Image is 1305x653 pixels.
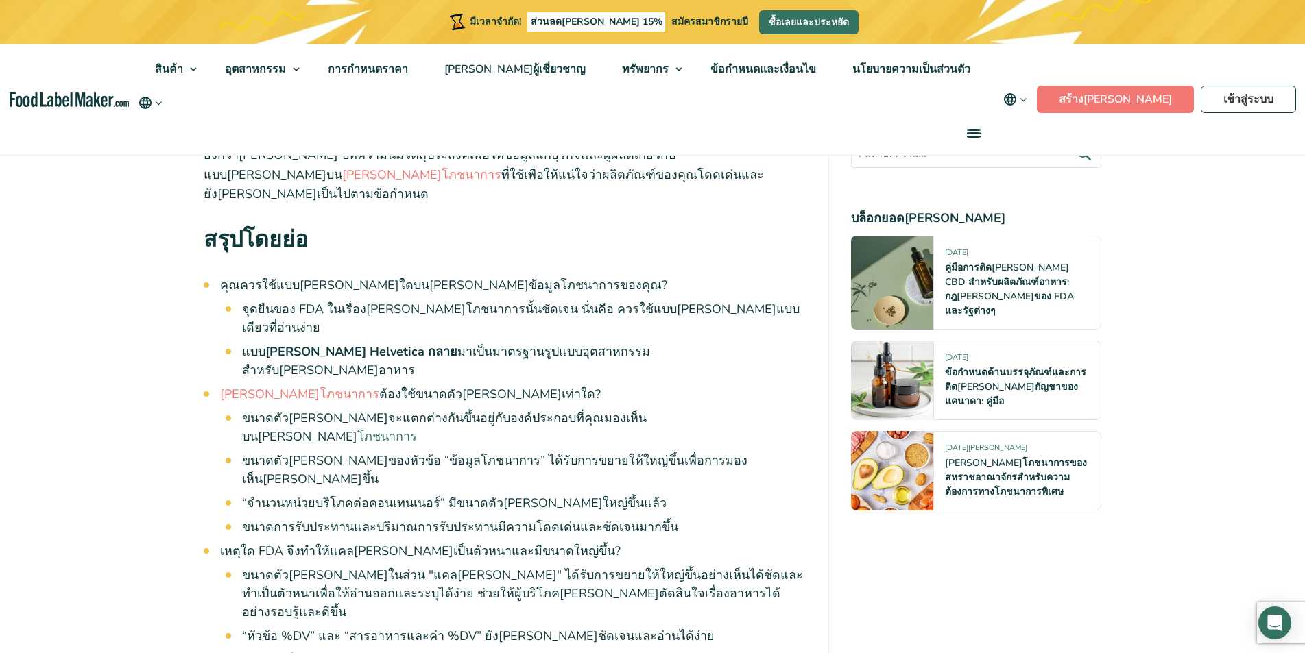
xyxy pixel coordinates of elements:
font: แบบ [242,343,265,360]
a: ข้อกำหนดด้านบรรจุภัณฑ์และการติด[PERSON_NAME]กัญชาของแคนาดา: คู่มือ [945,366,1086,408]
font: มีเวลาจำกัด! [470,15,521,28]
font: เข้าสู่ระบบ [1223,92,1273,107]
a: คู่มือการติด[PERSON_NAME] CBD สำหรับผลิตภัณฑ์อาหาร: กฎ[PERSON_NAME]ของ FDA และรัฐต่างๆ [945,261,1074,317]
a: โภชนาการ [357,428,417,445]
font: ทรัพยากร [622,62,669,77]
font: ซื้อเลยและประหยัด [769,16,849,29]
font: [PERSON_NAME]ผู้เชี่ยวชาญ [444,62,586,77]
font: อุตสาหกรรม [225,62,286,77]
div: เปิดอินเตอร์คอม Messenger [1258,606,1291,639]
font: การกำหนดราคา [328,62,408,77]
a: ซื้อเลยและประหยัด [759,10,859,34]
font: ส่วนลด[PERSON_NAME] 15% [531,15,662,28]
font: คุณควรใช้แบบ[PERSON_NAME]ใดบน[PERSON_NAME]ข้อมูลโภชนาการของคุณ? [220,277,667,293]
a: นโยบายความเป็นส่วนตัว [835,44,985,95]
font: “จำนวนหน่วยบริโภคต่อคอนเทนเนอร์” มีขนาดตัว[PERSON_NAME]ใหญ่ขึ้นแล้ว [242,495,667,511]
a: ทรัพยากร [604,44,689,95]
a: ข้อกำหนดและเงื่อนไข [693,44,831,95]
a: [PERSON_NAME]โภชนาการ [342,167,501,183]
font: มาเป็นมาตรฐานรูปแบบอุตสาหกรรมสำหรับ[PERSON_NAME]อาหาร [242,343,650,378]
a: [PERSON_NAME]โภชนาการ [220,386,379,402]
font: ขนาดตัว[PERSON_NAME]ของหัวข้อ “ข้อมูลโภชนาการ” ได้รับการขยายให้ใหญ่ขึ้นเพื่อการมองเห็น[PERSON_NAM... [242,452,747,487]
font: ขนาดตัว[PERSON_NAME]ในส่วน "แคล[PERSON_NAME]" ได้รับการขยายให้ใหญ่ขึ้นอย่างเห็นได้ชัดและทำเป็นตัว... [242,567,803,620]
font: สรุปโดยย่อ [204,225,308,254]
a: เมนู [950,111,994,155]
a: [PERSON_NAME]ผู้เชี่ยวชาญ [427,44,601,95]
a: สินค้า [137,44,204,95]
font: [DATE][PERSON_NAME] [945,443,1027,453]
font: [PERSON_NAME] [258,428,357,445]
font: เหตุใด FDA จึงทำให้แคล[PERSON_NAME]เป็นตัวหนาและมีขนาดใหญ่ขึ้น? [220,543,621,559]
a: เข้าสู่ระบบ [1201,86,1296,113]
font: ขนาดตัว[PERSON_NAME]จะแตกต่างกันขึ้นอยู่กับองค์ประกอบที่คุณมองเห็นบน [242,410,647,445]
font: สินค้า [155,62,183,77]
font: บล็อกยอด[PERSON_NAME] [851,210,1005,226]
a: [PERSON_NAME]โภชนาการของสหราชอาณาจักรสำหรับความต้องการทางโภชนาการพิเศษ [945,456,1087,498]
font: ในปี [DATE] การทำความเข้าใจเกี่ยวกับขนาดตัว[PERSON_NAME]บน[PERSON_NAME]และข้อกำหนดขนาดตัว[PERSON_... [204,107,795,182]
font: ? [595,386,601,402]
a: สร้าง[PERSON_NAME] [1037,86,1194,113]
font: ขนาดการรับประทานและปริมาณการรับประทานมีความโดดเด่นและชัดเจนมากขึ้น [242,519,678,535]
font: ต้องใช้ขนาดตัว[PERSON_NAME]เท่าใด [379,386,595,402]
font: ข้อกำหนดและเงื่อนไข [710,62,816,77]
font: นโยบายความเป็นส่วนตัว [852,62,970,77]
font: จุดยืนของ FDA ในเรื่อง[PERSON_NAME]โภชนาการนั้นชัดเจน นั่นคือ ควรใช้แบบ[PERSON_NAME]แบบเดียวที่อ่... [242,301,800,336]
a: การกำหนดราคา [310,44,423,95]
font: “หัวข้อ %DV” และ “สารอาหารและค่า %DV” ยัง[PERSON_NAME]ชัดเจนและอ่านได้ง่าย [242,628,715,644]
font: สร้าง[PERSON_NAME] [1059,92,1172,107]
font: [DATE] [945,247,968,258]
font: [DATE] [945,352,968,362]
font: สมัครสมาชิกรายปี [671,15,748,28]
font: [PERSON_NAME] Helvetica กลาย [265,343,457,360]
a: อุตสาหกรรม [207,44,307,95]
